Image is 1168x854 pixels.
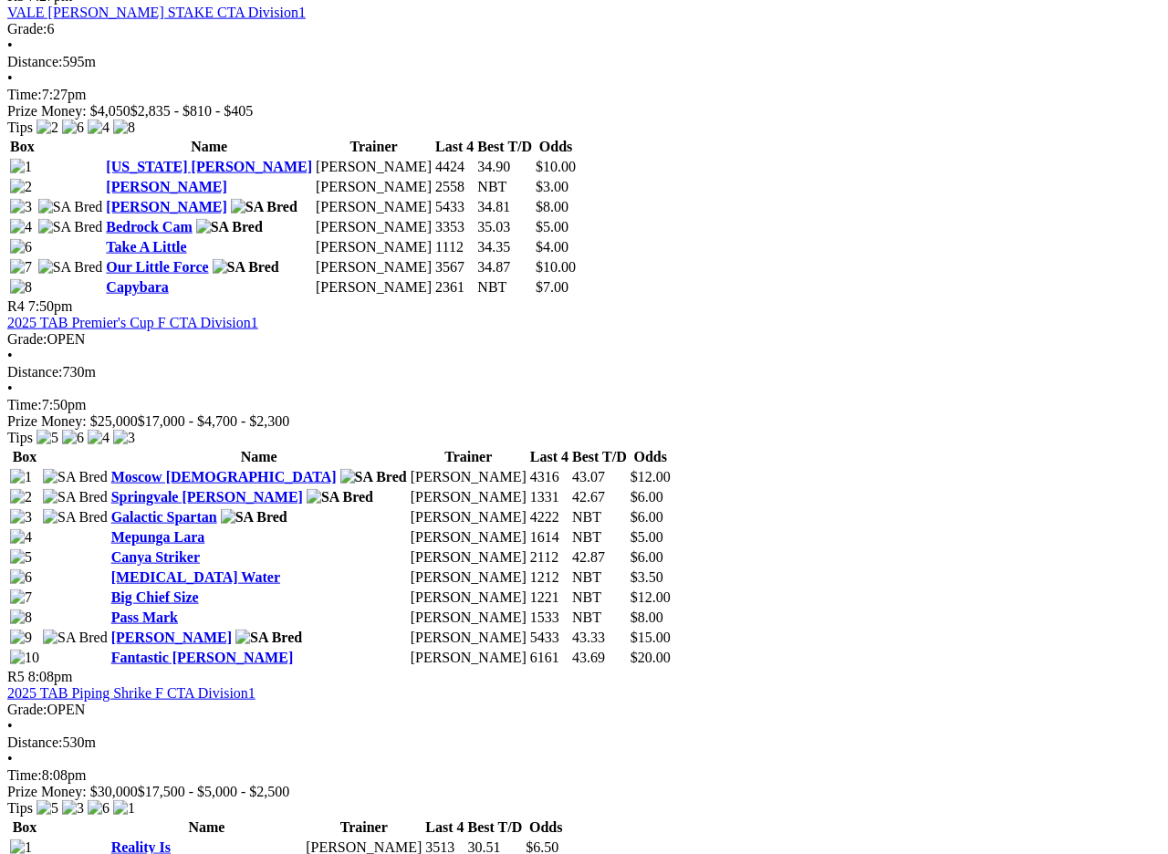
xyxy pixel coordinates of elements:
[7,702,47,717] span: Grade:
[111,589,199,605] a: Big Chief Size
[111,569,280,585] a: [MEDICAL_DATA] Water
[434,238,474,256] td: 1112
[10,219,32,235] img: 4
[529,508,569,526] td: 4222
[7,397,1161,413] div: 7:50pm
[7,767,1161,784] div: 8:08pm
[434,178,474,196] td: 2558
[36,800,58,817] img: 5
[529,629,569,647] td: 5433
[536,159,576,174] span: $10.00
[571,448,628,466] th: Best T/D
[7,87,1161,103] div: 7:27pm
[111,630,232,645] a: [PERSON_NAME]
[476,218,533,236] td: 35.03
[7,669,25,684] span: R5
[410,508,527,526] td: [PERSON_NAME]
[10,489,32,505] img: 2
[106,219,192,234] a: Bedrock Cam
[10,609,32,626] img: 8
[315,218,433,236] td: [PERSON_NAME]
[10,469,32,485] img: 1
[10,529,32,546] img: 4
[43,630,108,646] img: SA Bred
[10,630,32,646] img: 9
[7,718,13,734] span: •
[631,569,663,585] span: $3.50
[307,489,373,505] img: SA Bred
[434,198,474,216] td: 5433
[235,630,302,646] img: SA Bred
[7,767,42,783] span: Time:
[7,315,258,330] a: 2025 TAB Premier's Cup F CTA Division1
[28,298,73,314] span: 7:50pm
[10,259,32,276] img: 7
[111,609,178,625] a: Pass Mark
[43,489,108,505] img: SA Bred
[535,138,577,156] th: Odds
[62,120,84,136] img: 6
[571,528,628,547] td: NBT
[7,37,13,53] span: •
[196,219,263,235] img: SA Bred
[536,199,568,214] span: $8.00
[7,5,306,20] a: VALE [PERSON_NAME] STAKE CTA Division1
[28,669,73,684] span: 8:08pm
[529,649,569,667] td: 6161
[315,198,433,216] td: [PERSON_NAME]
[315,278,433,297] td: [PERSON_NAME]
[7,413,1161,430] div: Prize Money: $25,000
[410,468,527,486] td: [PERSON_NAME]
[529,548,569,567] td: 2112
[434,158,474,176] td: 4424
[113,430,135,446] img: 3
[7,702,1161,718] div: OPEN
[10,509,32,526] img: 3
[38,219,103,235] img: SA Bred
[631,630,671,645] span: $15.00
[105,138,313,156] th: Name
[7,397,42,412] span: Time:
[410,649,527,667] td: [PERSON_NAME]
[7,430,33,445] span: Tips
[106,179,226,194] a: [PERSON_NAME]
[410,528,527,547] td: [PERSON_NAME]
[410,568,527,587] td: [PERSON_NAME]
[631,489,663,505] span: $6.00
[13,819,37,835] span: Box
[10,179,32,195] img: 2
[7,103,1161,120] div: Prize Money: $4,050
[7,54,1161,70] div: 595m
[631,650,671,665] span: $20.00
[410,488,527,506] td: [PERSON_NAME]
[7,364,62,380] span: Distance:
[106,239,186,255] a: Take A Little
[476,258,533,276] td: 34.87
[106,159,312,174] a: [US_STATE] [PERSON_NAME]
[88,120,109,136] img: 4
[138,413,290,429] span: $17,000 - $4,700 - $2,300
[529,488,569,506] td: 1331
[221,509,287,526] img: SA Bred
[7,331,1161,348] div: OPEN
[529,448,569,466] th: Last 4
[7,800,33,816] span: Tips
[315,138,433,156] th: Trainer
[315,158,433,176] td: [PERSON_NAME]
[525,818,567,837] th: Odds
[10,159,32,175] img: 1
[571,629,628,647] td: 43.33
[410,588,527,607] td: [PERSON_NAME]
[110,448,408,466] th: Name
[10,199,32,215] img: 3
[476,238,533,256] td: 34.35
[630,448,672,466] th: Odds
[10,239,32,255] img: 6
[7,348,13,363] span: •
[571,508,628,526] td: NBT
[571,568,628,587] td: NBT
[111,469,337,484] a: Moscow [DEMOGRAPHIC_DATA]
[315,238,433,256] td: [PERSON_NAME]
[631,589,671,605] span: $12.00
[110,818,304,837] th: Name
